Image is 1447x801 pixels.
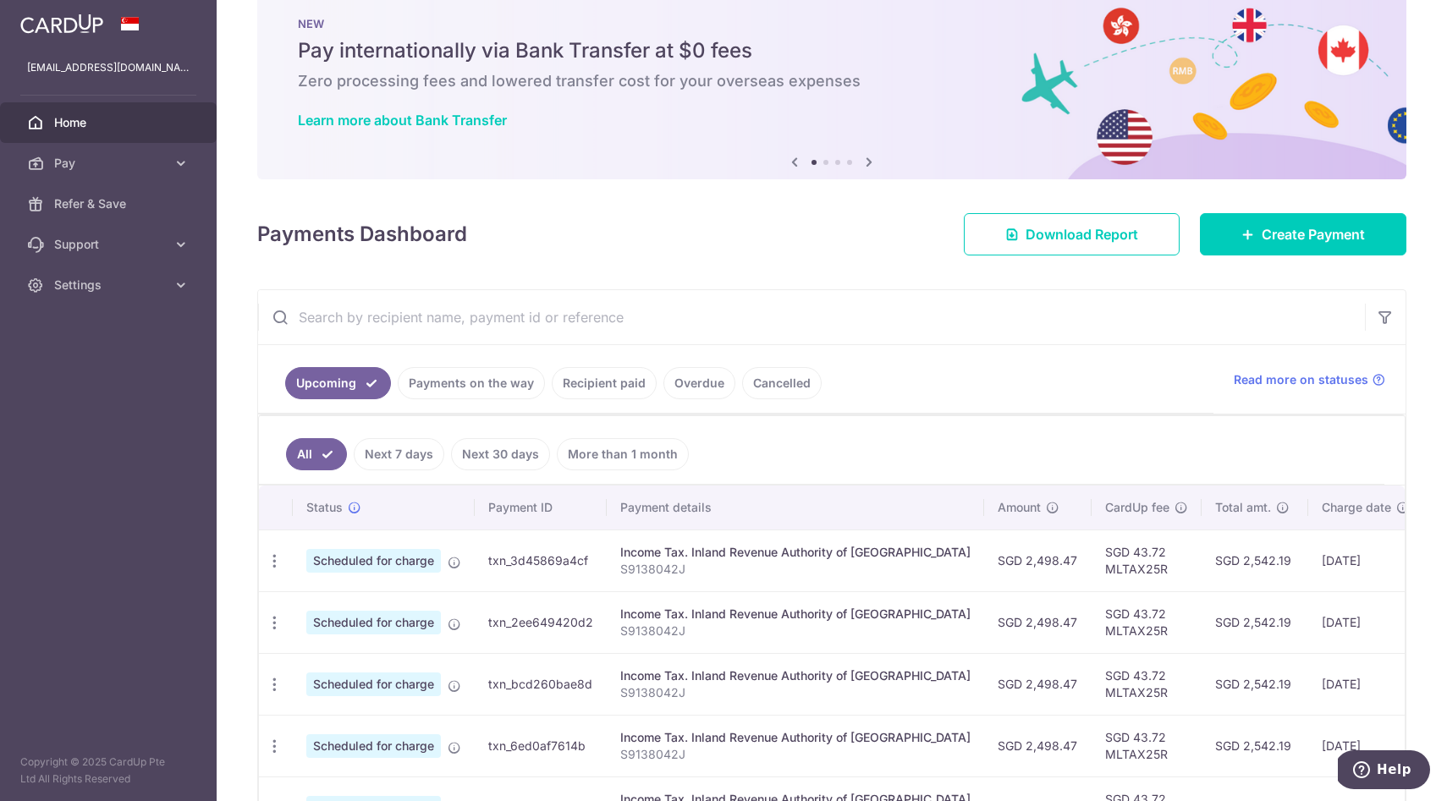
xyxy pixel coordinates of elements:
[1105,499,1169,516] span: CardUp fee
[1092,715,1202,776] td: SGD 43.72 MLTAX25R
[620,623,971,639] p: S9138042J
[398,367,545,399] a: Payments on the way
[475,486,607,529] th: Payment ID
[27,59,190,76] p: [EMAIL_ADDRESS][DOMAIN_NAME]
[475,591,607,653] td: txn_2ee649420d2
[258,290,1365,344] input: Search by recipient name, payment id or reference
[663,367,735,399] a: Overdue
[1308,529,1423,591] td: [DATE]
[286,438,347,470] a: All
[1308,653,1423,715] td: [DATE]
[742,367,822,399] a: Cancelled
[354,438,444,470] a: Next 7 days
[257,219,467,250] h4: Payments Dashboard
[54,277,166,294] span: Settings
[1215,499,1271,516] span: Total amt.
[984,529,1092,591] td: SGD 2,498.47
[298,112,507,129] a: Learn more about Bank Transfer
[557,438,689,470] a: More than 1 month
[620,667,971,684] div: Income Tax. Inland Revenue Authority of [GEOGRAPHIC_DATA]
[1322,499,1391,516] span: Charge date
[1202,653,1308,715] td: SGD 2,542.19
[1092,529,1202,591] td: SGD 43.72 MLTAX25R
[1200,213,1406,255] a: Create Payment
[475,653,607,715] td: txn_bcd260bae8d
[620,746,971,763] p: S9138042J
[984,591,1092,653] td: SGD 2,498.47
[1092,591,1202,653] td: SGD 43.72 MLTAX25R
[620,544,971,561] div: Income Tax. Inland Revenue Authority of [GEOGRAPHIC_DATA]
[998,499,1041,516] span: Amount
[1262,224,1365,244] span: Create Payment
[984,653,1092,715] td: SGD 2,498.47
[298,37,1366,64] h5: Pay internationally via Bank Transfer at $0 fees
[20,14,103,34] img: CardUp
[1308,591,1423,653] td: [DATE]
[306,734,441,758] span: Scheduled for charge
[1026,224,1138,244] span: Download Report
[620,729,971,746] div: Income Tax. Inland Revenue Authority of [GEOGRAPHIC_DATA]
[620,684,971,701] p: S9138042J
[607,486,984,529] th: Payment details
[552,367,657,399] a: Recipient paid
[475,715,607,776] td: txn_6ed0af7614b
[984,715,1092,776] td: SGD 2,498.47
[54,195,166,212] span: Refer & Save
[285,367,391,399] a: Upcoming
[298,71,1366,91] h6: Zero processing fees and lowered transfer cost for your overseas expenses
[1202,529,1308,591] td: SGD 2,542.19
[451,438,550,470] a: Next 30 days
[620,561,971,578] p: S9138042J
[1202,591,1308,653] td: SGD 2,542.19
[54,236,166,253] span: Support
[306,611,441,634] span: Scheduled for charge
[306,672,441,696] span: Scheduled for charge
[964,213,1180,255] a: Download Report
[54,114,166,131] span: Home
[1308,715,1423,776] td: [DATE]
[54,155,166,172] span: Pay
[1202,715,1308,776] td: SGD 2,542.19
[1234,371,1368,388] span: Read more on statuses
[306,549,441,573] span: Scheduled for charge
[298,17,1366,30] p: NEW
[475,529,607,591] td: txn_3d45869a4cf
[1234,371,1385,388] a: Read more on statuses
[620,606,971,623] div: Income Tax. Inland Revenue Authority of [GEOGRAPHIC_DATA]
[1338,750,1430,793] iframe: Opens a widget where you can find more information
[1092,653,1202,715] td: SGD 43.72 MLTAX25R
[306,499,343,516] span: Status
